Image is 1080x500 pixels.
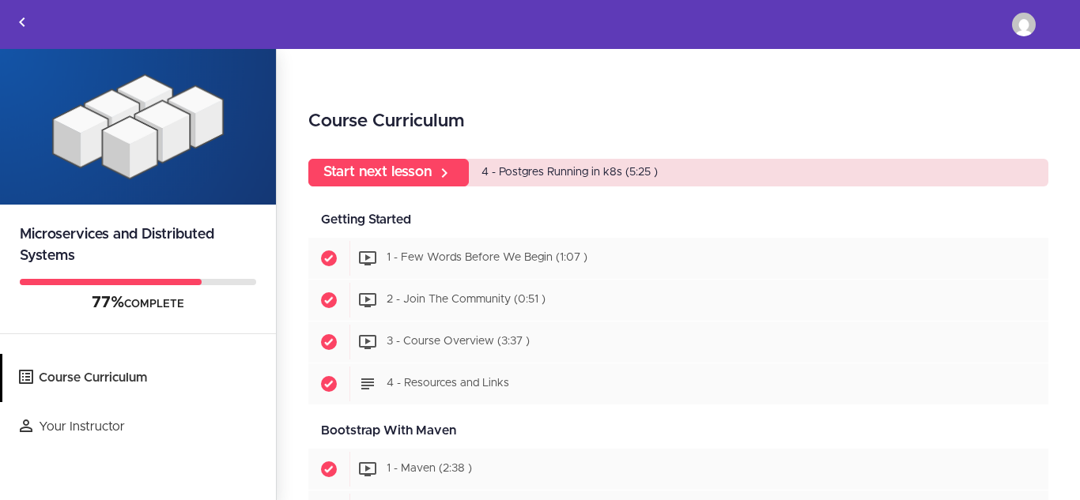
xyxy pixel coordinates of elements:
span: Completed item [308,321,349,363]
span: Completed item [308,363,349,404]
a: Back to courses [1,1,43,48]
a: Your Instructor [2,403,276,451]
span: 3 - Course Overview (3:37 ) [387,336,530,348]
a: Completed item 1 - Few Words Before We Begin (1:07 ) [308,238,1048,279]
span: 77% [92,295,124,310]
svg: Back to courses [13,13,32,32]
span: 4 - Resources and Links [387,378,509,389]
div: Bootstrap With Maven [308,413,1048,449]
h2: Course Curriculum [308,108,1048,135]
a: Completed item 2 - Join The Community (0:51 ) [308,280,1048,321]
span: 4 - Postgres Running in k8s (5:25 ) [481,167,658,178]
span: Completed item [308,280,349,321]
span: 2 - Join The Community (0:51 ) [387,295,546,306]
a: Completed item 3 - Course Overview (3:37 ) [308,321,1048,363]
a: Completed item 1 - Maven (2:38 ) [308,449,1048,490]
div: Getting Started [308,202,1048,238]
img: rahulreddy.gopu96@gmail.com [1012,13,1036,36]
a: Course Curriculum [2,354,276,402]
a: Start next lesson [308,159,469,186]
a: Completed item 4 - Resources and Links [308,363,1048,404]
div: COMPLETE [20,293,256,314]
span: Completed item [308,238,349,279]
span: Completed item [308,449,349,490]
span: 1 - Maven (2:38 ) [387,464,472,475]
span: 1 - Few Words Before We Begin (1:07 ) [387,253,587,264]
